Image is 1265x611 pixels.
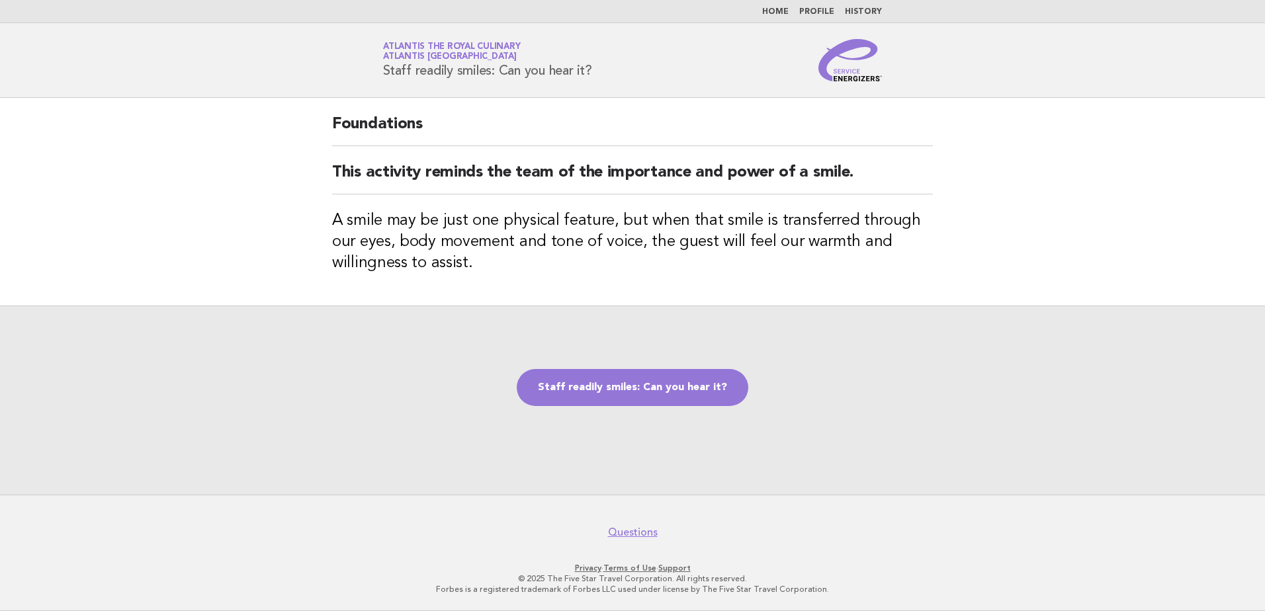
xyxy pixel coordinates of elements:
span: Atlantis [GEOGRAPHIC_DATA] [383,53,517,61]
h1: Staff readily smiles: Can you hear it? [383,43,592,77]
p: Forbes is a registered trademark of Forbes LLC used under license by The Five Star Travel Corpora... [228,584,1037,594]
p: © 2025 The Five Star Travel Corporation. All rights reserved. [228,573,1037,584]
h2: Foundations [332,114,933,146]
img: Service Energizers [818,39,882,81]
h2: This activity reminds the team of the importance and power of a smile. [332,162,933,194]
a: History [845,8,882,16]
h3: A smile may be just one physical feature, but when that smile is transferred through our eyes, bo... [332,210,933,274]
a: Home [762,8,789,16]
p: · · [228,563,1037,573]
a: Terms of Use [603,563,656,573]
a: Staff readily smiles: Can you hear it? [517,369,748,406]
a: Atlantis the Royal CulinaryAtlantis [GEOGRAPHIC_DATA] [383,42,520,61]
a: Profile [799,8,834,16]
a: Questions [608,526,658,539]
a: Privacy [575,563,601,573]
a: Support [658,563,691,573]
